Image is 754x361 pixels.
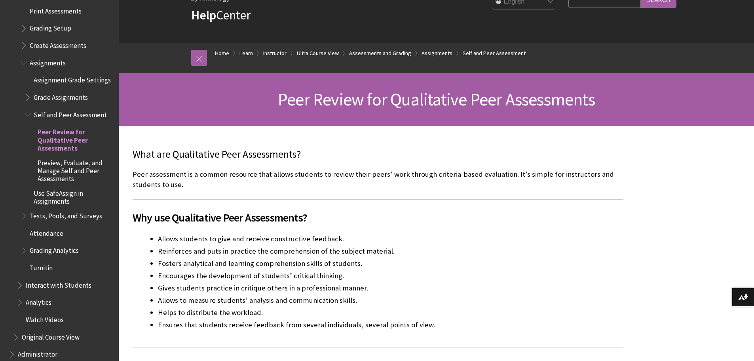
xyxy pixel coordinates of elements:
span: Attendance [30,227,63,237]
span: Self and Peer Assessment [34,108,107,119]
li: Ensures that students receive feedback from several individuals, several points of view. [158,319,623,330]
a: Ultra Course View [297,48,339,58]
a: Assignments [422,48,452,58]
a: Home [215,48,229,58]
span: Analytics [26,296,51,307]
span: Interact with Students [26,279,91,289]
li: Helps to distribute the workload. [158,307,623,318]
span: Print Assessments [30,4,82,15]
li: Allows students to give and receive constructive feedback. [158,233,623,244]
a: HelpCenter [191,7,251,23]
p: What are Qualitative Peer Assessments? [133,147,623,162]
p: Peer assessment is a common resource that allows students to review their peers’ work through cri... [133,169,623,190]
strong: Help [191,7,216,23]
span: Grading Setup [30,22,71,32]
a: Learn [239,48,253,58]
span: Grading Analytics [30,244,79,255]
span: Turnitin [30,261,53,272]
span: Create Assessments [30,39,86,50]
li: Gives students practice in critique others in a professional manner. [158,283,623,294]
span: Tests, Pools, and Surveys [30,209,102,220]
a: Assessments and Grading [349,48,411,58]
span: Use SafeAssign in Assignments [34,187,113,205]
li: Reinforces and puts in practice the comprehension of the subject material. [158,246,623,257]
span: Peer Review for Qualitative Peer Assessments [278,88,595,110]
span: Assignment Grade Settings [34,74,111,84]
span: Grade Assignments [34,91,88,101]
span: Administrator [18,348,57,359]
li: Encourages the development of students’ critical thinking. [158,270,623,281]
a: Instructor [263,48,287,58]
span: Original Course View [22,330,80,341]
a: Self and Peer Assessment [463,48,526,58]
li: Fosters analytical and learning comprehension skills of students. [158,258,623,269]
span: Assignments [30,56,66,67]
span: Watch Videos [26,313,64,324]
span: Preview, Evaluate, and Manage Self and Peer Assessments [38,156,113,183]
span: Peer Review for Qualitative Peer Assessments [38,126,113,152]
li: Allows to measure students’ analysis and communication skills. [158,295,623,306]
span: Why use Qualitative Peer Assessments? [133,209,623,226]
